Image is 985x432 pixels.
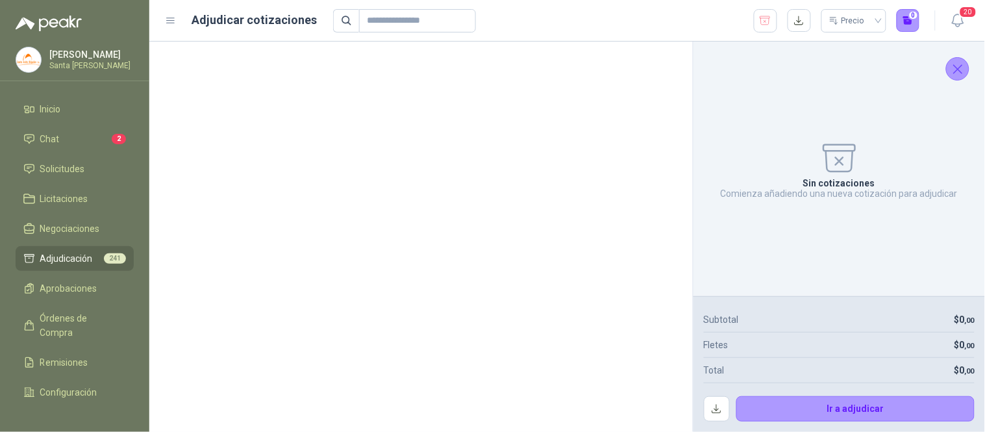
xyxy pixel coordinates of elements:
span: 241 [104,253,126,264]
a: Licitaciones [16,186,134,211]
span: Inicio [40,102,61,116]
span: Chat [40,132,60,146]
h1: Adjudicar cotizaciones [192,11,318,29]
p: Sin cotizaciones [803,178,875,188]
span: Negociaciones [40,222,100,236]
img: Company Logo [16,47,41,72]
span: 0 [960,340,975,350]
button: Cerrar [946,57,969,81]
span: 0 [960,365,975,375]
p: $ [954,338,975,352]
a: Solicitudes [16,157,134,181]
a: Configuración [16,380,134,405]
span: Órdenes de Compra [40,311,121,340]
a: Remisiones [16,350,134,375]
p: Subtotal [704,312,739,327]
span: Configuración [40,385,97,400]
img: Logo peakr [16,16,82,31]
span: 0 [960,314,975,325]
span: Solicitudes [40,162,85,176]
a: Aprobaciones [16,276,134,301]
span: Remisiones [40,355,88,370]
span: Aprobaciones [40,281,97,296]
p: Fletes [704,338,729,352]
span: Licitaciones [40,192,88,206]
p: $ [954,363,975,377]
span: 2 [112,134,126,144]
button: 0 [897,9,920,32]
button: Ir a adjudicar [736,396,975,422]
a: Órdenes de Compra [16,306,134,345]
p: [PERSON_NAME] [49,50,131,59]
p: Comienza añadiendo una nueva cotización para adjudicar [721,188,958,199]
div: Precio [829,11,867,31]
p: $ [954,312,975,327]
p: Santa [PERSON_NAME] [49,62,131,70]
a: Chat2 [16,127,134,151]
a: Inicio [16,97,134,121]
span: Adjudicación [40,251,93,266]
span: ,00 [965,316,975,325]
span: ,00 [965,367,975,375]
a: Adjudicación241 [16,246,134,271]
span: ,00 [965,342,975,350]
p: Total [704,363,725,377]
a: Negociaciones [16,216,134,241]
